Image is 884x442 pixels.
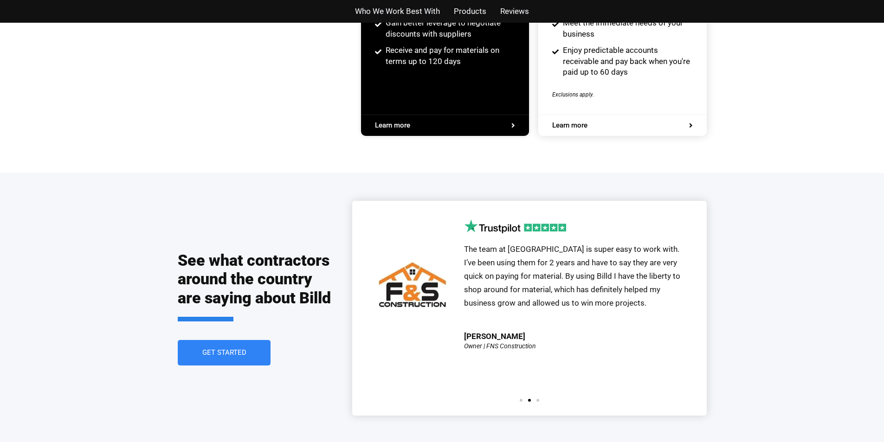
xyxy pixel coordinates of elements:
div: [PERSON_NAME] [464,333,525,340]
a: Learn more [552,122,692,129]
span: Exclusions apply. [552,91,594,98]
a: Learn more [375,122,515,129]
div: 2 / 3 [366,219,693,389]
span: The team at [GEOGRAPHIC_DATA] is super easy to work with. I’ve been using them for 2 years and ha... [464,244,680,307]
span: Learn more [552,122,587,129]
a: Get Started [178,340,271,365]
a: Reviews [500,5,529,18]
span: Receive and pay for materials on terms up to 120 days [383,45,516,67]
span: Go to slide 2 [528,399,531,402]
span: Enjoy predictable accounts receivable and pay back when you're paid up to 60 days [561,45,693,78]
a: Who We Work Best With [355,5,440,18]
span: Get Started [202,349,246,356]
span: Gain better leverage to negotiate discounts with suppliers [383,18,516,40]
div: Owner | FNS Construction [464,343,536,349]
span: Go to slide 3 [536,399,539,402]
span: Learn more [375,122,410,129]
span: Go to slide 1 [520,399,523,402]
h2: See what contractors around the country are saying about Billd [178,251,334,321]
a: Products [454,5,486,18]
span: Meet the immediate needs of your business [561,18,693,40]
